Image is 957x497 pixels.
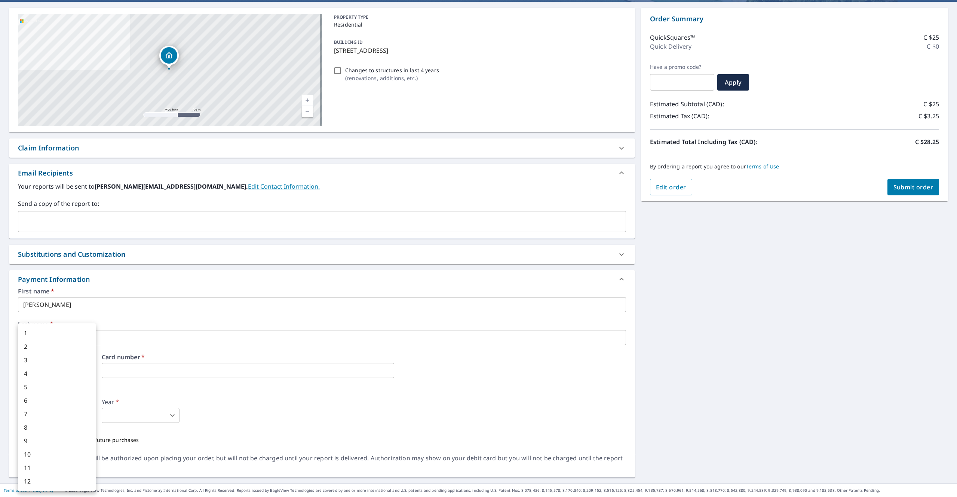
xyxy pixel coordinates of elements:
[18,407,96,421] li: 7
[18,394,96,407] li: 6
[18,475,96,488] li: 12
[18,340,96,353] li: 2
[18,461,96,475] li: 11
[18,380,96,394] li: 5
[18,353,96,367] li: 3
[18,326,96,340] li: 1
[18,448,96,461] li: 10
[18,421,96,434] li: 8
[18,434,96,448] li: 9
[18,367,96,380] li: 4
